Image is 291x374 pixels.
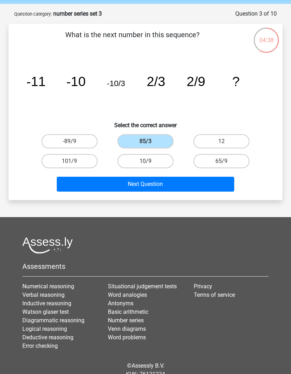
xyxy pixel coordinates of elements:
img: Assessly logo [22,237,73,254]
a: Assessly B.V. [132,362,164,369]
a: Watson glaser test [22,308,69,315]
button: Next Question [57,177,235,192]
tspan: -11 [26,74,45,89]
label: 65/9 [193,154,249,168]
a: Basic arithmetic [108,308,148,315]
label: 10/9 [117,154,174,168]
a: Numerical reasoning [22,283,74,290]
small: Question category: [14,11,52,17]
a: Logical reasoning [22,325,67,332]
label: 12 [193,134,249,148]
a: Number series [108,317,144,324]
a: Privacy [194,283,212,290]
div: Question 3 of 10 [235,10,277,18]
tspan: ? [232,74,240,89]
div: 04:38 [253,27,280,45]
a: Error checking [22,342,58,349]
a: Word analogies [108,291,147,298]
p: What is the next number in this sequence? [20,29,245,51]
a: Terms of service [194,291,235,298]
label: 85/3 [117,134,174,148]
strong: number series set 3 [53,10,102,17]
a: Situational judgement tests [108,283,177,290]
a: Inductive reasoning [22,300,71,307]
a: Verbal reasoning [22,291,65,298]
a: Deductive reasoning [22,334,73,341]
h5: Assessments [22,262,269,271]
tspan: 2/9 [187,74,205,89]
label: 101/9 [42,154,98,168]
a: Venn diagrams [108,325,146,332]
h6: Select the correct answer [20,116,271,129]
a: Word problems [108,334,146,341]
tspan: 2/3 [147,74,165,89]
tspan: -10/3 [107,79,125,88]
tspan: -10 [66,74,86,89]
a: Diagrammatic reasoning [22,317,84,324]
a: Antonyms [108,300,133,307]
label: -89/9 [42,134,98,148]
